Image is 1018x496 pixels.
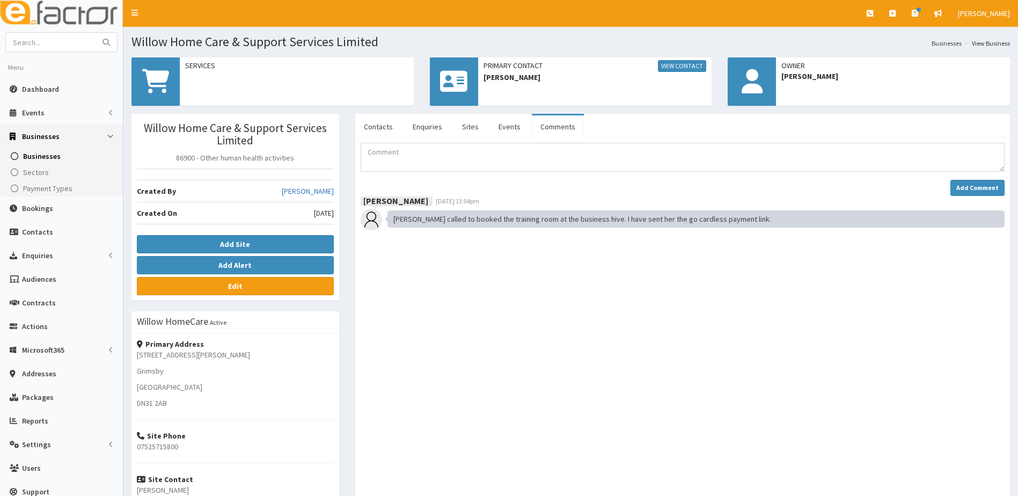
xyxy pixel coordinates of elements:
b: Add Site [220,239,250,249]
div: [PERSON_NAME] called to booked the training room at the business hive. I have sent her the go car... [387,210,1005,228]
span: Packages [22,392,54,402]
span: Addresses [22,369,56,378]
span: [PERSON_NAME] [781,71,1005,82]
p: [PERSON_NAME] [137,485,334,495]
b: [PERSON_NAME] [363,195,428,206]
b: Created On [137,208,177,218]
span: Contacts [22,227,53,237]
span: Events [22,108,45,118]
p: Grimsby [137,366,334,376]
span: Services [185,60,408,71]
span: [PERSON_NAME] [958,9,1010,18]
b: Add Alert [218,260,252,270]
b: Edit [228,281,243,291]
span: Contracts [22,298,56,308]
a: Edit [137,277,334,295]
strong: Add Comment [956,184,999,192]
p: [STREET_ADDRESS][PERSON_NAME] [137,349,334,360]
a: Businesses [932,39,962,48]
p: DN31 2AB [137,398,334,409]
input: Search... [6,33,96,52]
a: Sites [453,115,487,138]
a: Businesses [3,148,123,164]
a: View Contact [658,60,706,72]
span: [DATE] 13:04pm [436,197,479,205]
a: Enquiries [404,115,451,138]
span: Sectors [23,167,49,177]
span: Settings [22,440,51,449]
span: Bookings [22,203,53,213]
a: Payment Types [3,180,123,196]
button: Add Comment [950,180,1005,196]
h3: Willow HomeCare [137,317,208,326]
strong: Primary Address [137,339,204,349]
span: [PERSON_NAME] [484,72,707,83]
span: Users [22,463,41,473]
span: Actions [22,322,48,331]
li: View Business [962,39,1010,48]
h3: Willow Home Care & Support Services Limited [137,122,334,147]
span: Reports [22,416,48,426]
a: Comments [532,115,584,138]
span: Primary Contact [484,60,707,72]
textarea: Comment [361,143,1005,172]
b: Created By [137,186,176,196]
a: Sectors [3,164,123,180]
span: [DATE] [314,208,334,218]
span: Businesses [22,132,60,141]
span: Audiences [22,274,56,284]
a: [PERSON_NAME] [282,186,334,196]
strong: Site Phone [137,431,186,441]
small: Active [210,318,226,326]
span: Dashboard [22,84,59,94]
h1: Willow Home Care & Support Services Limited [131,35,1010,49]
strong: Site Contact [137,475,193,484]
p: 07525715800 [137,441,334,452]
span: Owner [781,60,1005,71]
span: Microsoft365 [22,345,64,355]
a: Events [490,115,529,138]
p: 86900 - Other human health activities [137,152,334,163]
a: Contacts [355,115,401,138]
span: Payment Types [23,184,72,193]
span: Enquiries [22,251,53,260]
p: [GEOGRAPHIC_DATA] [137,382,334,392]
button: Add Alert [137,256,334,274]
span: Businesses [23,151,61,161]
